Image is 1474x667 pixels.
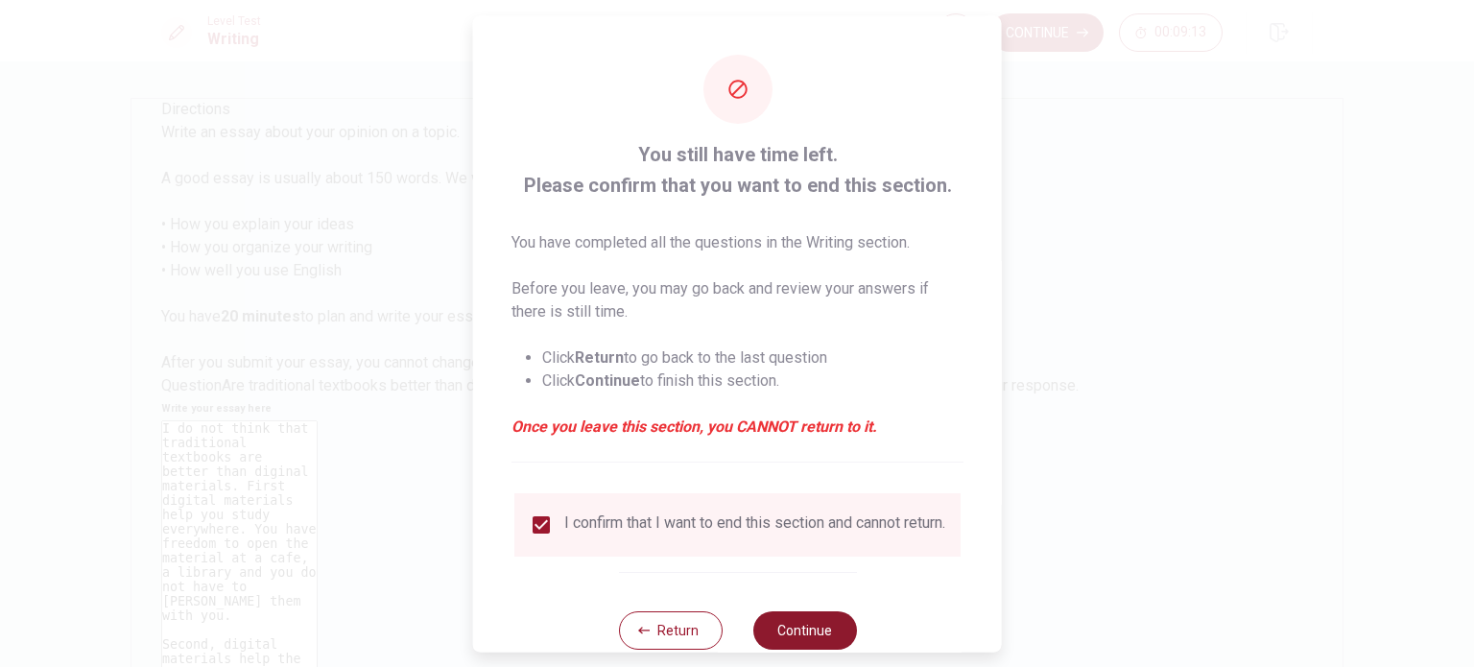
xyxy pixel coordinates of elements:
button: Continue [752,610,856,649]
p: Before you leave, you may go back and review your answers if there is still time. [511,276,963,322]
span: You still have time left. Please confirm that you want to end this section. [511,138,963,200]
button: Return [618,610,722,649]
li: Click to finish this section. [542,369,963,392]
em: Once you leave this section, you CANNOT return to it. [511,415,963,438]
li: Click to go back to the last question [542,345,963,369]
strong: Continue [575,370,640,389]
div: I confirm that I want to end this section and cannot return. [564,512,945,536]
p: You have completed all the questions in the Writing section. [511,230,963,253]
strong: Return [575,347,624,366]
